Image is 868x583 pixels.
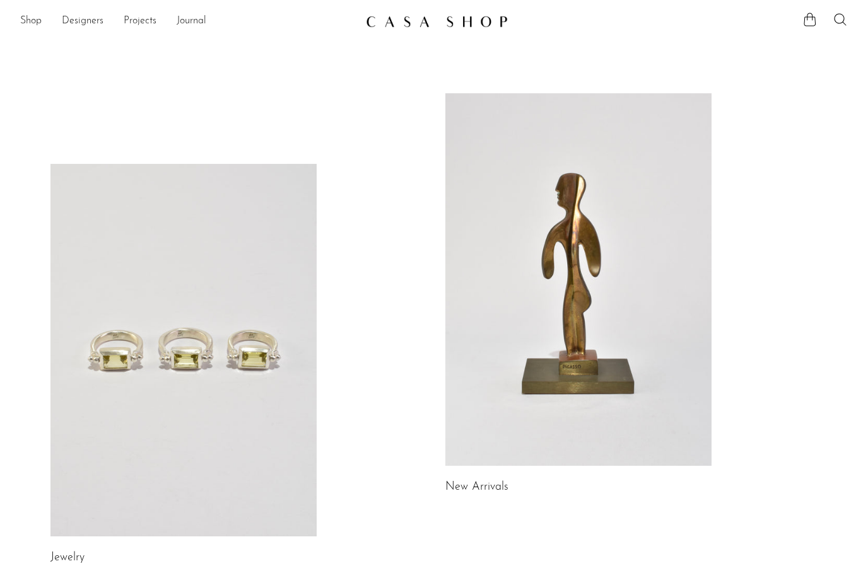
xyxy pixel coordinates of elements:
[445,482,508,493] a: New Arrivals
[20,11,356,32] ul: NEW HEADER MENU
[62,13,103,30] a: Designers
[20,13,42,30] a: Shop
[124,13,156,30] a: Projects
[50,552,85,563] a: Jewelry
[20,11,356,32] nav: Desktop navigation
[177,13,206,30] a: Journal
